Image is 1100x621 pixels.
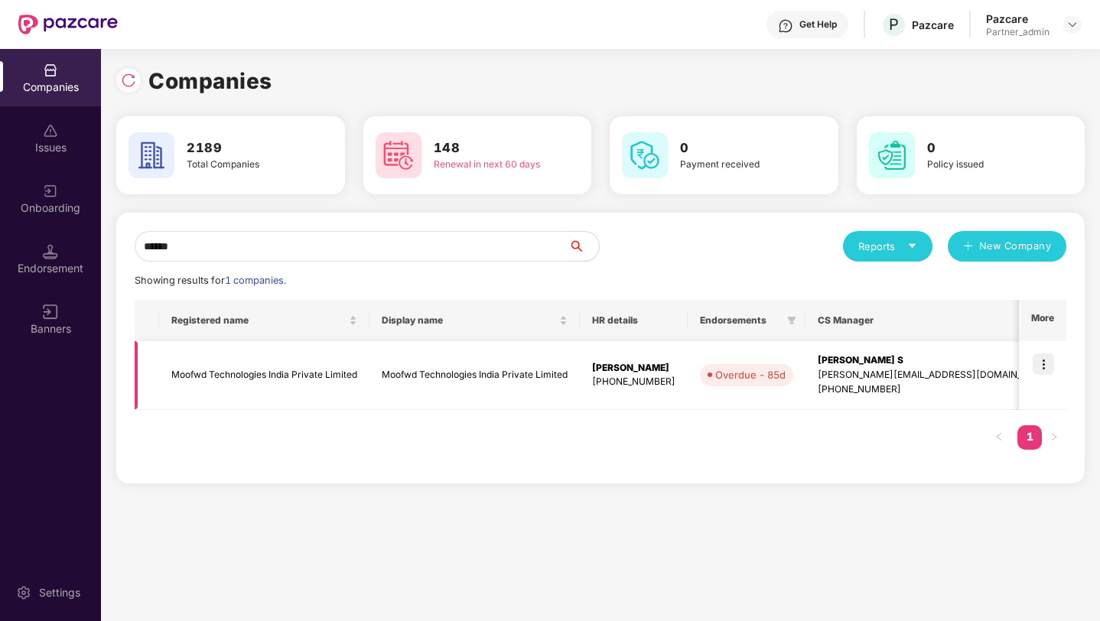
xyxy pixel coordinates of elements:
[784,311,799,330] span: filter
[987,425,1011,450] li: Previous Page
[1066,18,1079,31] img: svg+xml;base64,PHN2ZyBpZD0iRHJvcGRvd24tMzJ4MzIiIHhtbG5zPSJodHRwOi8vd3d3LnczLm9yZy8yMDAwL3N2ZyIgd2...
[43,244,58,259] img: svg+xml;base64,PHN2ZyB3aWR0aD0iMTQuNSIgaGVpZ2h0PSIxNC41IiB2aWV3Qm94PSIwIDAgMTYgMTYiIGZpbGw9Im5vbm...
[979,239,1052,254] span: New Company
[1017,425,1042,450] li: 1
[43,123,58,138] img: svg+xml;base64,PHN2ZyBpZD0iSXNzdWVzX2Rpc2FibGVkIiB4bWxucz0iaHR0cDovL3d3dy53My5vcmcvMjAwMC9zdmciIH...
[622,132,668,178] img: svg+xml;base64,PHN2ZyB4bWxucz0iaHR0cDovL3d3dy53My5vcmcvMjAwMC9zdmciIHdpZHRoPSI2MCIgaGVpZ2h0PSI2MC...
[986,11,1050,26] div: Pazcare
[1042,425,1066,450] li: Next Page
[799,18,837,31] div: Get Help
[369,300,580,341] th: Display name
[927,138,1041,158] h3: 0
[171,314,346,327] span: Registered name
[382,314,556,327] span: Display name
[135,275,286,286] span: Showing results for
[187,158,301,172] div: Total Companies
[994,432,1004,441] span: left
[680,138,794,158] h3: 0
[787,316,796,325] span: filter
[927,158,1041,172] div: Policy issued
[818,382,1052,397] div: [PHONE_NUMBER]
[1050,432,1059,441] span: right
[434,138,548,158] h3: 148
[1042,425,1066,450] button: right
[907,241,917,251] span: caret-down
[129,132,174,178] img: svg+xml;base64,PHN2ZyB4bWxucz0iaHR0cDovL3d3dy53My5vcmcvMjAwMC9zdmciIHdpZHRoPSI2MCIgaGVpZ2h0PSI2MC...
[34,585,85,600] div: Settings
[818,368,1052,382] div: [PERSON_NAME][EMAIL_ADDRESS][DOMAIN_NAME]
[592,375,675,389] div: [PHONE_NUMBER]
[148,64,272,98] h1: Companies
[43,184,58,199] img: svg+xml;base64,PHN2ZyB3aWR0aD0iMjAiIGhlaWdodD0iMjAiIHZpZXdCb3g9IjAgMCAyMCAyMCIgZmlsbD0ibm9uZSIgeG...
[912,18,954,32] div: Pazcare
[376,132,421,178] img: svg+xml;base64,PHN2ZyB4bWxucz0iaHR0cDovL3d3dy53My5vcmcvMjAwMC9zdmciIHdpZHRoPSI2MCIgaGVpZ2h0PSI2MC...
[858,239,917,254] div: Reports
[700,314,781,327] span: Endorsements
[715,367,786,382] div: Overdue - 85d
[987,425,1011,450] button: left
[43,63,58,78] img: svg+xml;base64,PHN2ZyBpZD0iQ29tcGFuaWVzIiB4bWxucz0iaHR0cDovL3d3dy53My5vcmcvMjAwMC9zdmciIHdpZHRoPS...
[369,341,580,410] td: Moofwd Technologies India Private Limited
[818,353,1052,368] div: [PERSON_NAME] S
[187,138,301,158] h3: 2189
[818,314,1040,327] span: CS Manager
[568,231,600,262] button: search
[778,18,793,34] img: svg+xml;base64,PHN2ZyBpZD0iSGVscC0zMngzMiIgeG1sbnM9Imh0dHA6Ly93d3cudzMub3JnLzIwMDAvc3ZnIiB3aWR0aD...
[16,585,31,600] img: svg+xml;base64,PHN2ZyBpZD0iU2V0dGluZy0yMHgyMCIgeG1sbnM9Imh0dHA6Ly93d3cudzMub3JnLzIwMDAvc3ZnIiB3aW...
[43,304,58,320] img: svg+xml;base64,PHN2ZyB3aWR0aD0iMTYiIGhlaWdodD0iMTYiIHZpZXdCb3g9IjAgMCAxNiAxNiIgZmlsbD0ibm9uZSIgeG...
[963,241,973,253] span: plus
[434,158,548,172] div: Renewal in next 60 days
[159,300,369,341] th: Registered name
[1017,425,1042,448] a: 1
[889,15,899,34] span: P
[121,73,136,88] img: svg+xml;base64,PHN2ZyBpZD0iUmVsb2FkLTMyeDMyIiB4bWxucz0iaHR0cDovL3d3dy53My5vcmcvMjAwMC9zdmciIHdpZH...
[568,240,599,252] span: search
[580,300,688,341] th: HR details
[680,158,794,172] div: Payment received
[869,132,915,178] img: svg+xml;base64,PHN2ZyB4bWxucz0iaHR0cDovL3d3dy53My5vcmcvMjAwMC9zdmciIHdpZHRoPSI2MCIgaGVpZ2h0PSI2MC...
[159,341,369,410] td: Moofwd Technologies India Private Limited
[1033,353,1054,375] img: icon
[1019,300,1066,341] th: More
[592,361,675,376] div: [PERSON_NAME]
[18,15,118,34] img: New Pazcare Logo
[225,275,286,286] span: 1 companies.
[948,231,1066,262] button: plusNew Company
[986,26,1050,38] div: Partner_admin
